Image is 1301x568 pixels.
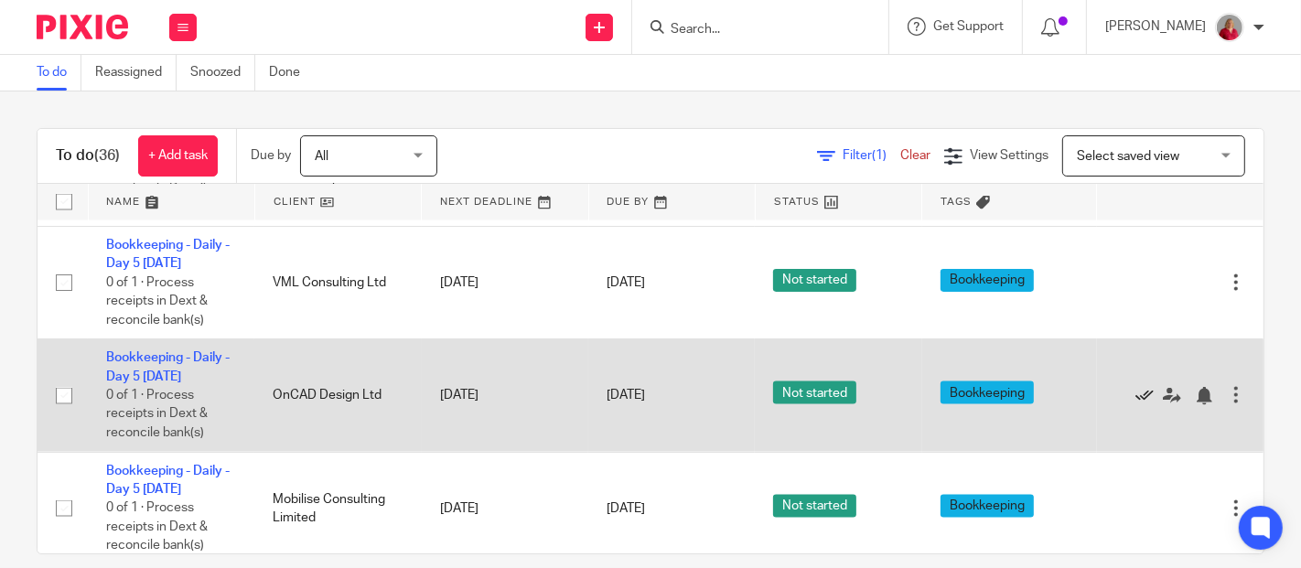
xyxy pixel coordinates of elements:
p: [PERSON_NAME] [1105,17,1206,36]
img: Pixie [37,15,128,39]
td: [DATE] [422,226,588,338]
a: Snoozed [190,55,255,91]
span: View Settings [970,149,1048,162]
span: (36) [94,148,120,163]
img: fd10cc094e9b0-100.png [1215,13,1244,42]
td: Mobilise Consulting Limited [254,452,421,564]
a: Mark as done [1135,386,1163,404]
input: Search [669,22,833,38]
span: Bookkeeping [941,495,1034,518]
td: VML Consulting Ltd [254,226,421,338]
a: Bookkeeping - Daily - Day 5 [DATE] [106,351,230,382]
span: Bookkeeping [941,269,1034,292]
span: Select saved view [1077,150,1179,163]
span: Not started [773,381,856,404]
span: 0 of 1 · Process receipts in Dext & reconcile bank(s) [106,502,208,552]
a: To do [37,55,81,91]
a: Bookkeeping - Daily - Day 5 [DATE] [106,465,230,496]
span: [DATE] [607,276,645,289]
a: Clear [900,149,930,162]
h1: To do [56,146,120,166]
span: All [315,150,328,163]
a: Bookkeeping - Daily - Day 5 [DATE] [106,239,230,270]
span: [DATE] [607,389,645,402]
a: Reassigned [95,55,177,91]
p: Due by [251,146,291,165]
span: Tags [941,197,972,207]
td: OnCAD Design Ltd [254,339,421,452]
span: (1) [872,149,887,162]
span: Bookkeeping [941,381,1034,404]
span: [DATE] [607,502,645,515]
td: [DATE] [422,452,588,564]
td: [DATE] [422,339,588,452]
span: Filter [843,149,900,162]
span: 0 of 1 · Process receipts in Dext & reconcile bank(s) [106,276,208,327]
span: Get Support [933,20,1004,33]
a: Done [269,55,314,91]
a: + Add task [138,135,218,177]
span: 0 of 1 · Process receipts in Dext & reconcile bank(s) [106,389,208,439]
span: Not started [773,495,856,518]
span: Not started [773,269,856,292]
